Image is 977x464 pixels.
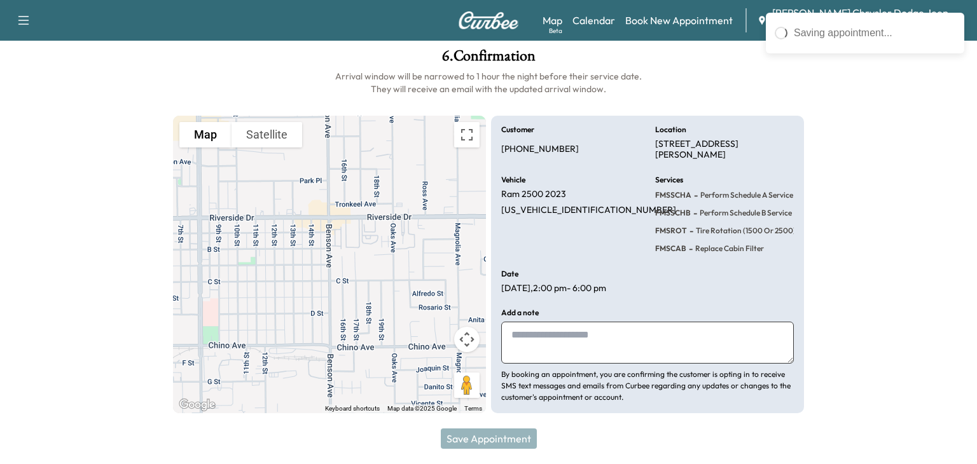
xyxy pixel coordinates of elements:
div: Beta [549,26,562,36]
a: MapBeta [543,13,562,28]
button: Toggle fullscreen view [454,122,480,147]
span: FMSCAB [655,243,686,254]
span: Perform Schedule A Service [698,190,793,200]
span: Replace Cabin Filter [693,243,764,254]
span: Tire Rotation (1500 or 2500) [693,226,796,236]
button: Drag Pegman onto the map to open Street View [454,372,480,398]
img: Google [176,397,218,413]
h6: Add a note [501,309,539,317]
span: FMSSCHA [655,190,691,200]
span: - [686,242,693,255]
p: [STREET_ADDRESS][PERSON_NAME] [655,139,794,161]
button: Keyboard shortcuts [325,404,380,413]
h6: Arrival window will be narrowed to 1 hour the night before their service date. They will receive ... [173,70,804,95]
p: [US_VEHICLE_IDENTIFICATION_NUMBER] [501,205,676,216]
span: Map data ©2025 Google [387,405,457,412]
p: By booking an appointment, you are confirming the customer is opting in to receive SMS text messa... [501,369,794,403]
p: [PHONE_NUMBER] [501,144,579,155]
div: Saving appointment... [794,25,955,41]
a: Terms (opens in new tab) [464,405,482,412]
a: Book New Appointment [625,13,733,28]
p: [DATE] , 2:00 pm - 6:00 pm [501,283,606,294]
span: - [687,224,693,237]
h6: Services [655,176,683,184]
button: Map camera controls [454,327,480,352]
span: FMSROT [655,226,687,236]
span: - [691,189,698,201]
h6: Vehicle [501,176,525,184]
span: Perform Schedule B Service [697,208,792,218]
a: Calendar [572,13,615,28]
h1: 6 . Confirmation [173,48,804,70]
span: [PERSON_NAME] Chrysler Dodge Jeep RAM of [GEOGRAPHIC_DATA] [772,5,967,36]
a: Open this area in Google Maps (opens a new window) [176,397,218,413]
p: Ram 2500 2023 [501,189,566,200]
img: Curbee Logo [458,11,519,29]
h6: Customer [501,126,534,133]
button: Show street map [179,122,232,147]
h6: Date [501,270,518,278]
span: - [691,207,697,219]
span: FMSSCHB [655,208,691,218]
h6: Location [655,126,686,133]
button: Show satellite imagery [232,122,302,147]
